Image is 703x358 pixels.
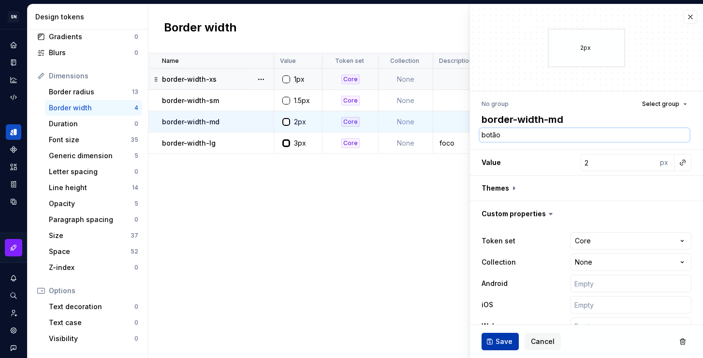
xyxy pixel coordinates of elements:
div: Opacity [49,199,134,209]
div: Text decoration [49,302,134,312]
div: Options [49,286,138,296]
div: 0 [134,264,138,271]
a: Documentation [6,55,21,70]
div: Visibility [49,334,134,343]
a: Border width4 [45,100,142,116]
div: Design tokens [6,124,21,140]
div: Gradients [49,32,134,42]
button: SN [2,6,25,27]
p: Description [439,57,472,65]
div: 0 [134,303,138,311]
button: Search ⌘K [6,288,21,303]
a: Space52 [45,244,142,259]
div: 2px [548,29,625,67]
div: 1.5px [294,96,310,105]
div: 1px [294,75,305,84]
div: 5 [134,200,138,208]
p: border-width-lg [162,138,216,148]
div: 37 [131,232,138,239]
div: Space [49,247,131,256]
input: Empty [571,317,691,335]
input: Empty [571,275,691,292]
div: Line height [49,183,132,193]
button: Cancel [525,333,561,350]
div: Core [341,138,360,148]
label: Android [482,279,508,288]
a: Code automation [6,89,21,105]
p: Token set [335,57,364,65]
a: Storybook stories [6,177,21,192]
div: Border width [49,103,134,113]
button: Contact support [6,340,21,356]
a: Home [6,37,21,53]
span: Select group [642,100,679,108]
a: Z-index0 [45,260,142,275]
a: Data sources [6,194,21,209]
a: Settings [6,323,21,338]
div: Core [341,117,360,127]
div: Design tokens [35,12,144,22]
a: Border radius13 [45,84,142,100]
a: Analytics [6,72,21,88]
a: Visibility0 [45,331,142,346]
input: 1 [581,154,657,171]
label: Web [482,321,497,331]
div: Core [341,96,360,105]
p: Collection [390,57,419,65]
textarea: border-width-md [480,111,689,128]
label: Collection [482,257,516,267]
a: Letter spacing0 [45,164,142,179]
a: Opacity5 [45,196,142,211]
div: 0 [134,216,138,224]
div: Duration [49,119,134,129]
p: border-width-xs [162,75,217,84]
div: Letter spacing [49,167,134,177]
a: Generic dimension5 [45,148,142,164]
div: 5 [134,152,138,160]
a: Blurs0 [33,45,142,60]
div: 0 [134,33,138,41]
div: 14 [132,184,138,192]
div: No group [482,100,509,108]
a: Font size35 [45,132,142,148]
a: Components [6,142,21,157]
a: Text case0 [45,315,142,330]
div: Blurs [49,48,134,58]
p: Value [280,57,296,65]
div: Z-index [49,263,134,272]
div: Dimensions [49,71,138,81]
a: Assets [6,159,21,175]
div: 3px [294,138,306,148]
a: Gradients0 [33,29,142,45]
button: Select group [638,97,691,111]
h2: Border width [164,20,237,37]
div: 13 [132,88,138,96]
button: Notifications [6,270,21,286]
label: Token set [482,236,515,246]
a: Duration0 [45,116,142,132]
a: Line height14 [45,180,142,195]
div: 2px [294,117,306,127]
div: 0 [134,49,138,57]
div: foco [434,138,610,148]
td: None [379,111,433,133]
div: 0 [134,319,138,327]
td: None [379,69,433,90]
a: Invite team [6,305,21,321]
div: Text case [49,318,134,328]
input: Empty [571,296,691,313]
div: Core [341,75,360,84]
p: border-width-md [162,117,220,127]
div: 0 [134,120,138,128]
div: Border radius [49,87,132,97]
div: 0 [134,335,138,343]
